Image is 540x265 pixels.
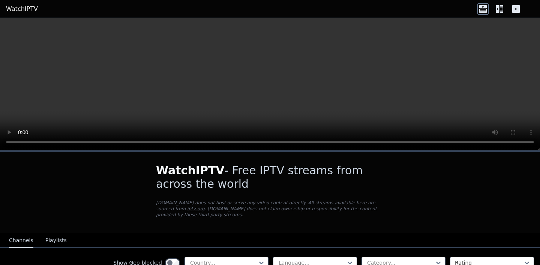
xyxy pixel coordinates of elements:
button: Playlists [45,234,67,248]
span: WatchIPTV [156,164,225,177]
a: WatchIPTV [6,4,38,13]
h1: - Free IPTV streams from across the world [156,164,384,191]
a: iptv-org [187,206,205,211]
button: Channels [9,234,33,248]
p: [DOMAIN_NAME] does not host or serve any video content directly. All streams available here are s... [156,200,384,218]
